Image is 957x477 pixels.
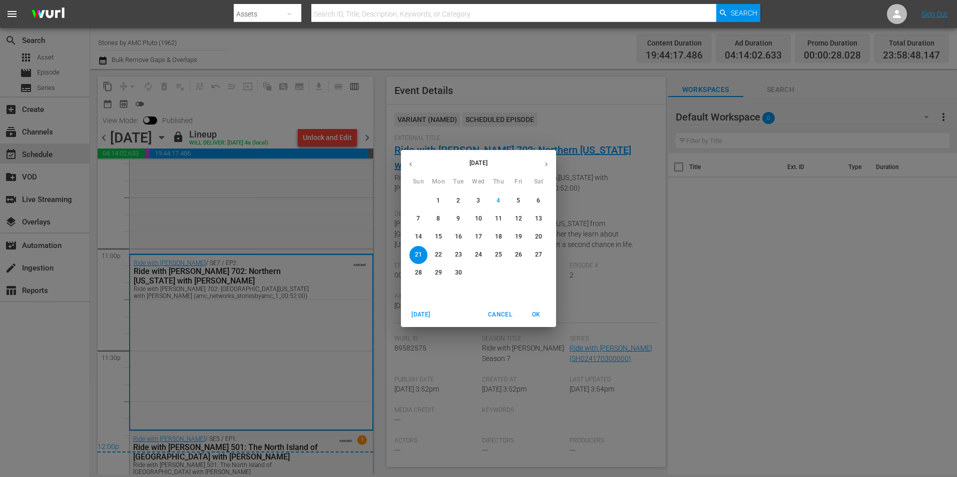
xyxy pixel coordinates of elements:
[455,232,462,241] p: 16
[436,196,440,205] p: 1
[921,10,947,18] a: Sign Out
[429,228,447,246] button: 15
[530,177,548,187] span: Sat
[535,250,542,259] p: 27
[475,250,482,259] p: 24
[515,232,522,241] p: 19
[475,214,482,223] p: 10
[495,250,502,259] p: 25
[416,214,420,223] p: 7
[469,210,488,228] button: 10
[409,177,427,187] span: Sun
[497,196,500,205] p: 4
[490,228,508,246] button: 18
[490,177,508,187] span: Thu
[510,192,528,210] button: 5
[469,177,488,187] span: Wed
[409,228,427,246] button: 14
[524,309,548,320] span: OK
[530,228,548,246] button: 20
[456,196,460,205] p: 2
[435,250,442,259] p: 22
[495,214,502,223] p: 11
[409,210,427,228] button: 7
[409,246,427,264] button: 21
[469,246,488,264] button: 24
[535,232,542,241] p: 20
[490,246,508,264] button: 25
[420,158,537,167] p: [DATE]
[469,228,488,246] button: 17
[537,196,540,205] p: 6
[510,246,528,264] button: 26
[449,264,467,282] button: 30
[520,306,552,323] button: OK
[429,246,447,264] button: 22
[449,228,467,246] button: 16
[6,8,18,20] span: menu
[449,192,467,210] button: 2
[436,214,440,223] p: 8
[415,250,422,259] p: 21
[510,210,528,228] button: 12
[429,177,447,187] span: Mon
[530,192,548,210] button: 6
[409,309,433,320] span: [DATE]
[405,306,437,323] button: [DATE]
[476,196,480,205] p: 3
[490,210,508,228] button: 11
[429,210,447,228] button: 8
[449,177,467,187] span: Tue
[455,250,462,259] p: 23
[515,214,522,223] p: 12
[435,232,442,241] p: 15
[415,232,422,241] p: 14
[515,250,522,259] p: 26
[455,268,462,277] p: 30
[535,214,542,223] p: 13
[510,228,528,246] button: 19
[469,192,488,210] button: 3
[495,232,502,241] p: 18
[510,177,528,187] span: Fri
[409,264,427,282] button: 28
[484,306,516,323] button: Cancel
[517,196,520,205] p: 5
[449,246,467,264] button: 23
[475,232,482,241] p: 17
[415,268,422,277] p: 28
[530,210,548,228] button: 13
[456,214,460,223] p: 9
[429,264,447,282] button: 29
[530,246,548,264] button: 27
[731,4,757,22] span: Search
[449,210,467,228] button: 9
[429,192,447,210] button: 1
[488,309,512,320] span: Cancel
[435,268,442,277] p: 29
[490,192,508,210] button: 4
[24,2,72,26] img: ans4CAIJ8jUAAAAAAAAAAAAAAAAAAAAAAAAgQb4GAAAAAAAAAAAAAAAAAAAAAAAAJMjXAAAAAAAAAAAAAAAAAAAAAAAAgAT5G...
